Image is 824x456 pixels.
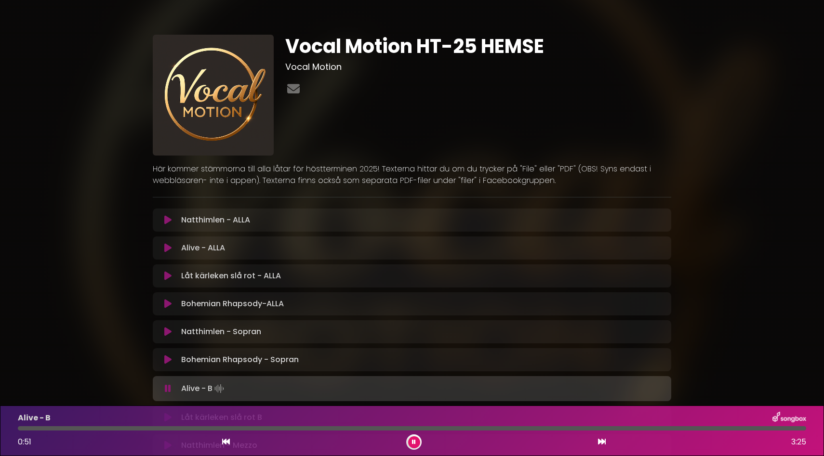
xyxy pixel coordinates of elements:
[181,242,225,254] p: Alive - ALLA
[181,298,284,310] p: Bohemian Rhapsody-ALLA
[153,163,671,186] p: Här kommer stämmorna till alla låtar för höstterminen 2025! Texterna hittar du om du trycker på "...
[181,326,261,338] p: Natthimlen - Sopran
[181,214,250,226] p: Natthimlen - ALLA
[153,35,274,156] img: pGlB4Q9wSIK9SaBErEAn
[772,412,806,424] img: songbox-logo-white.png
[181,270,281,282] p: Låt kärleken slå rot - ALLA
[285,35,671,58] h1: Vocal Motion HT-25 HEMSE
[285,62,671,72] h3: Vocal Motion
[181,354,299,365] p: Bohemian Rhapsody - Sopran
[791,436,806,448] span: 3:25
[213,382,226,395] img: waveform4.gif
[181,382,226,395] p: Alive - B
[18,412,51,424] p: Alive - B
[18,436,31,447] span: 0:51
